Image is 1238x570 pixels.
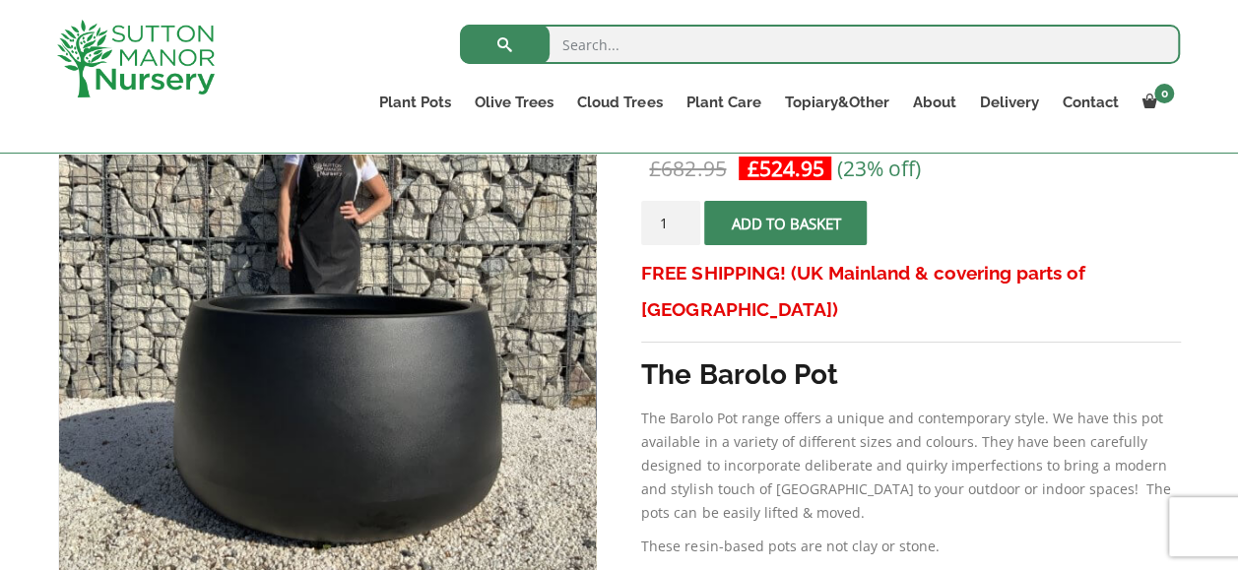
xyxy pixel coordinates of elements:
a: Plant Care [674,89,772,116]
a: Plant Pots [367,89,463,116]
bdi: 682.95 [649,155,726,182]
a: Topiary&Other [772,89,900,116]
input: Search... [460,25,1180,64]
a: Delivery [967,89,1050,116]
span: (23% off) [836,155,920,182]
span: 0 [1154,84,1174,103]
p: The Barolo Pot range offers a unique and contemporary style. We have this pot available in a vari... [641,407,1180,525]
a: About [900,89,967,116]
a: Cloud Trees [565,89,674,116]
img: logo [57,20,215,97]
button: Add to basket [704,201,867,245]
a: Olive Trees [463,89,565,116]
p: These resin-based pots are not clay or stone. [641,535,1180,558]
strong: The Barolo Pot [641,358,837,391]
a: 0 [1130,89,1180,116]
span: £ [747,155,758,182]
bdi: 524.95 [747,155,823,182]
span: £ [649,155,661,182]
a: Contact [1050,89,1130,116]
input: Product quantity [641,201,700,245]
h3: FREE SHIPPING! (UK Mainland & covering parts of [GEOGRAPHIC_DATA]) [641,255,1180,328]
